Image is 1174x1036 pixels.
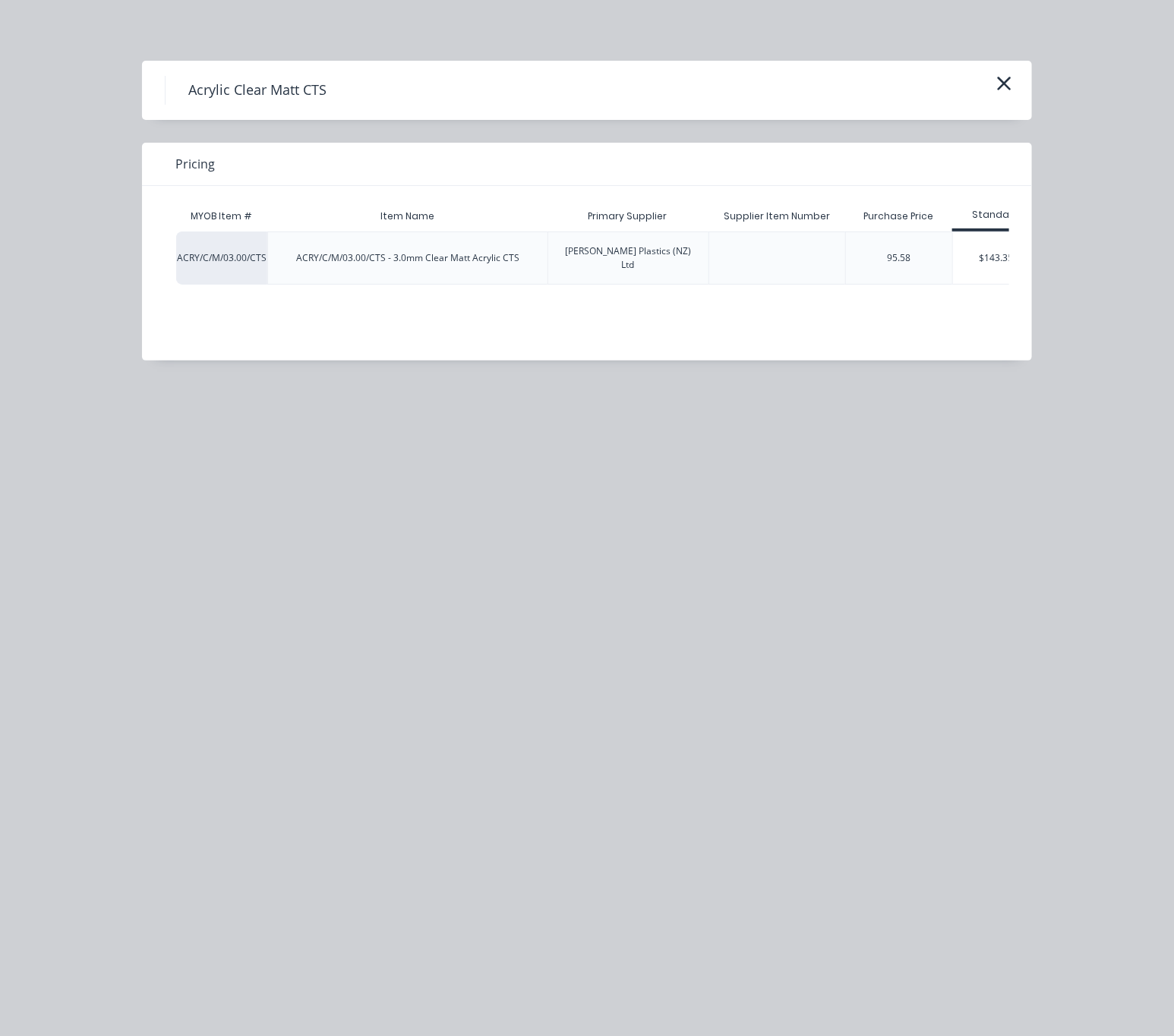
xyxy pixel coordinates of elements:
div: ACRY/C/M/03.00/CTS - 3.0mm Clear Matt Acrylic CTS [296,251,519,265]
div: ACRY/C/M/03.00/CTS [176,231,267,285]
div: Item Name [368,197,447,235]
div: Purchase Price [852,197,946,235]
div: Supplier Item Number [712,197,842,235]
h4: Acrylic Clear Matt CTS [165,76,349,105]
div: Standard [952,208,1040,222]
div: 95.58 [888,251,911,265]
div: $143.35 [953,232,1039,284]
div: MYOB Item # [176,201,267,231]
div: [PERSON_NAME] Plastics (NZ) Ltd [560,244,697,272]
span: Pricing [175,155,215,173]
div: Primary Supplier [576,197,680,235]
